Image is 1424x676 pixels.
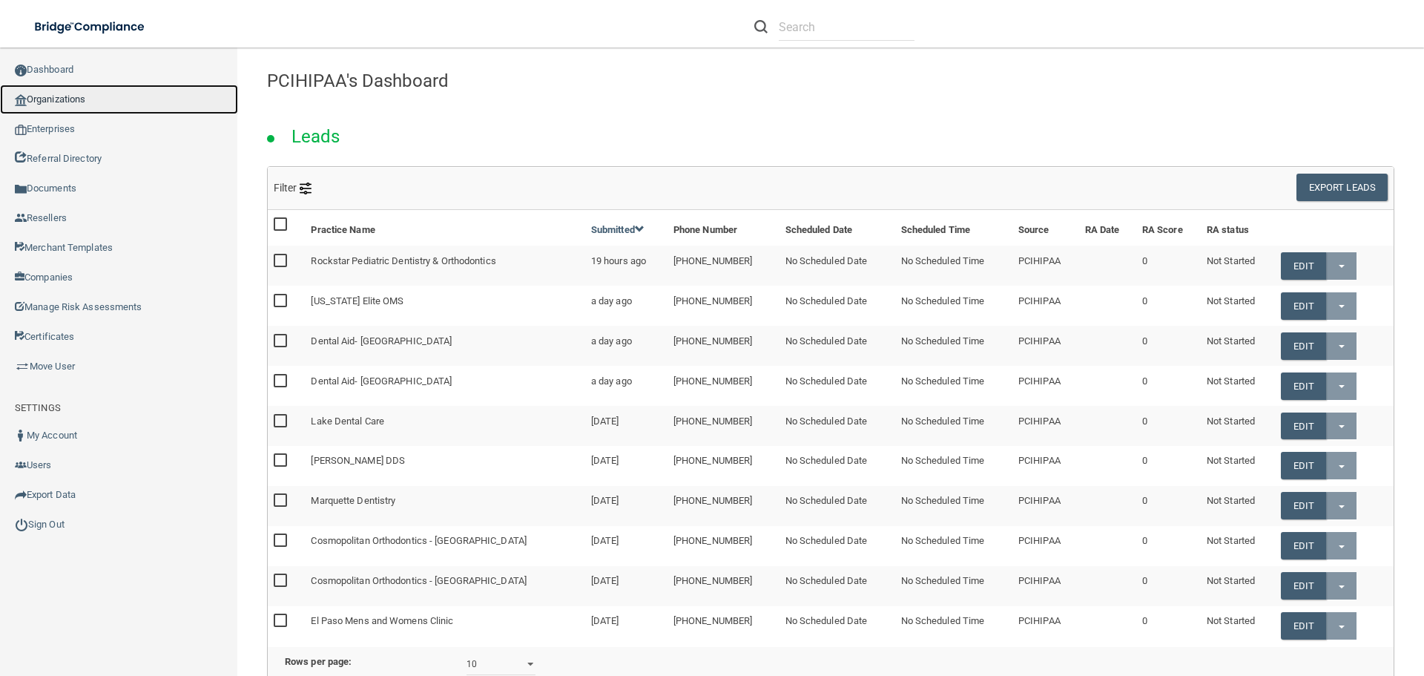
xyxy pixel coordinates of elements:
th: Practice Name [305,210,584,246]
td: [DATE] [585,566,667,606]
td: PCIHIPAA [1012,526,1079,566]
td: [US_STATE] Elite OMS [305,286,584,326]
a: Edit [1281,532,1326,559]
td: No Scheduled Time [895,566,1012,606]
td: 0 [1136,566,1201,606]
td: 0 [1136,286,1201,326]
img: enterprise.0d942306.png [15,125,27,135]
img: briefcase.64adab9b.png [15,359,30,374]
td: No Scheduled Date [779,446,895,486]
img: ic_power_dark.7ecde6b1.png [15,518,28,531]
span: Filter [274,182,311,194]
td: No Scheduled Time [895,326,1012,366]
td: No Scheduled Date [779,246,895,286]
td: Not Started [1201,526,1275,566]
th: RA status [1201,210,1275,246]
td: PCIHIPAA [1012,246,1079,286]
td: Lake Dental Care [305,406,584,446]
td: [PHONE_NUMBER] [667,406,779,446]
td: No Scheduled Time [895,446,1012,486]
img: ic_user_dark.df1a06c3.png [15,430,27,442]
a: Edit [1281,572,1326,600]
td: Rockstar Pediatric Dentistry & Orthodontics [305,246,584,286]
b: Rows per page: [285,656,352,667]
img: icon-documents.8dae5593.png [15,183,27,195]
td: Cosmopolitan Orthodontics - [GEOGRAPHIC_DATA] [305,566,584,606]
th: Scheduled Date [779,210,895,246]
td: Not Started [1201,606,1275,646]
td: PCIHIPAA [1012,566,1079,606]
img: organization-icon.f8decf85.png [15,94,27,106]
td: Marquette Dentistry [305,486,584,526]
td: No Scheduled Time [895,366,1012,406]
td: No Scheduled Time [895,246,1012,286]
td: No Scheduled Time [895,406,1012,446]
td: No Scheduled Date [779,566,895,606]
td: Cosmopolitan Orthodontics - [GEOGRAPHIC_DATA] [305,526,584,566]
td: [PHONE_NUMBER] [667,606,779,646]
td: Not Started [1201,246,1275,286]
td: No Scheduled Date [779,326,895,366]
a: Edit [1281,252,1326,280]
td: Dental Aid- [GEOGRAPHIC_DATA] [305,366,584,406]
td: 0 [1136,486,1201,526]
td: No Scheduled Time [895,486,1012,526]
td: [PHONE_NUMBER] [667,326,779,366]
td: 0 [1136,526,1201,566]
img: icon-users.e205127d.png [15,459,27,471]
td: [PHONE_NUMBER] [667,246,779,286]
td: PCIHIPAA [1012,406,1079,446]
td: [DATE] [585,446,667,486]
h4: PCIHIPAA's Dashboard [267,71,1394,91]
a: Edit [1281,612,1326,640]
td: [PHONE_NUMBER] [667,486,779,526]
td: PCIHIPAA [1012,486,1079,526]
input: Search [779,13,914,41]
td: [PHONE_NUMBER] [667,286,779,326]
td: Not Started [1201,406,1275,446]
td: 0 [1136,606,1201,646]
button: Export Leads [1296,174,1388,201]
td: [DATE] [585,526,667,566]
td: 0 [1136,406,1201,446]
td: PCIHIPAA [1012,446,1079,486]
td: a day ago [585,286,667,326]
td: Not Started [1201,326,1275,366]
th: Source [1012,210,1079,246]
th: Phone Number [667,210,779,246]
a: Edit [1281,492,1326,519]
td: [PHONE_NUMBER] [667,366,779,406]
td: 0 [1136,446,1201,486]
td: PCIHIPAA [1012,606,1079,646]
img: icon-filter@2x.21656d0b.png [300,183,311,194]
a: Edit [1281,373,1326,400]
td: PCIHIPAA [1012,366,1079,406]
td: [PERSON_NAME] DDS [305,446,584,486]
td: Not Started [1201,446,1275,486]
th: Scheduled Time [895,210,1012,246]
th: RA Score [1136,210,1201,246]
td: 19 hours ago [585,246,667,286]
a: Edit [1281,292,1326,320]
td: No Scheduled Date [779,406,895,446]
td: No Scheduled Date [779,486,895,526]
td: No Scheduled Date [779,366,895,406]
a: Edit [1281,332,1326,360]
label: SETTINGS [15,399,61,417]
td: Dental Aid- [GEOGRAPHIC_DATA] [305,326,584,366]
td: 0 [1136,366,1201,406]
td: a day ago [585,366,667,406]
th: RA Date [1079,210,1136,246]
td: Not Started [1201,566,1275,606]
td: No Scheduled Date [779,526,895,566]
img: ic-search.3b580494.png [754,20,768,33]
img: icon-export.b9366987.png [15,489,27,501]
td: Not Started [1201,486,1275,526]
img: ic_reseller.de258add.png [15,212,27,224]
td: Not Started [1201,286,1275,326]
td: [DATE] [585,486,667,526]
td: No Scheduled Date [779,606,895,646]
td: Not Started [1201,366,1275,406]
td: PCIHIPAA [1012,286,1079,326]
td: [PHONE_NUMBER] [667,446,779,486]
